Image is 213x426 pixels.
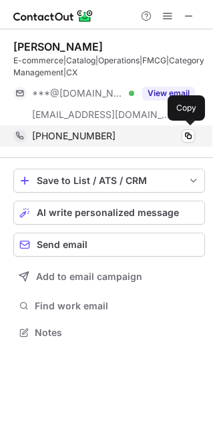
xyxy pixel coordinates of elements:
[35,300,200,312] span: Find work email
[37,175,182,186] div: Save to List / ATS / CRM
[32,130,116,142] span: [PHONE_NUMBER]
[36,271,142,282] span: Add to email campaign
[13,233,205,257] button: Send email
[13,323,205,342] button: Notes
[13,297,205,315] button: Find work email
[13,169,205,193] button: save-profile-one-click
[13,265,205,289] button: Add to email campaign
[13,55,205,79] div: E-commerce|Catalog|Operations|FMCG|Category Management|CX
[142,87,195,100] button: Reveal Button
[37,207,179,218] span: AI write personalized message
[13,201,205,225] button: AI write personalized message
[32,109,171,121] span: [EMAIL_ADDRESS][DOMAIN_NAME]
[37,239,87,250] span: Send email
[35,327,200,339] span: Notes
[32,87,124,99] span: ***@[DOMAIN_NAME]
[13,8,93,24] img: ContactOut v5.3.10
[13,40,103,53] div: [PERSON_NAME]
